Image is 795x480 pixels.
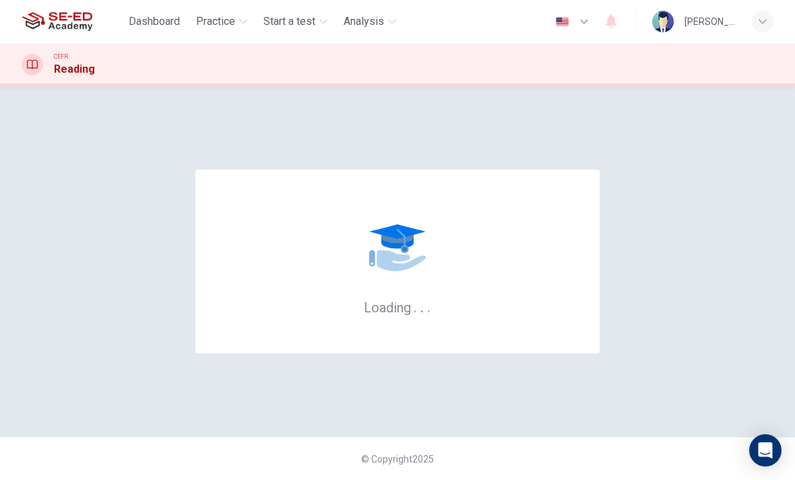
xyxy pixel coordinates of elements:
[685,13,736,30] div: [PERSON_NAME]
[420,295,424,317] h6: .
[258,9,333,34] button: Start a test
[413,295,418,317] h6: .
[191,9,253,34] button: Practice
[54,52,68,61] span: CEFR
[196,13,235,30] span: Practice
[749,434,782,467] div: Open Intercom Messenger
[22,8,123,35] a: SE-ED Academy logo
[54,61,95,77] h1: Reading
[364,298,431,316] h6: Loading
[123,9,185,34] button: Dashboard
[263,13,315,30] span: Start a test
[22,8,92,35] img: SE-ED Academy logo
[338,9,402,34] button: Analysis
[652,11,674,32] img: Profile picture
[554,17,571,27] img: en
[361,454,434,465] span: © Copyright 2025
[426,295,431,317] h6: .
[129,13,180,30] span: Dashboard
[344,13,384,30] span: Analysis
